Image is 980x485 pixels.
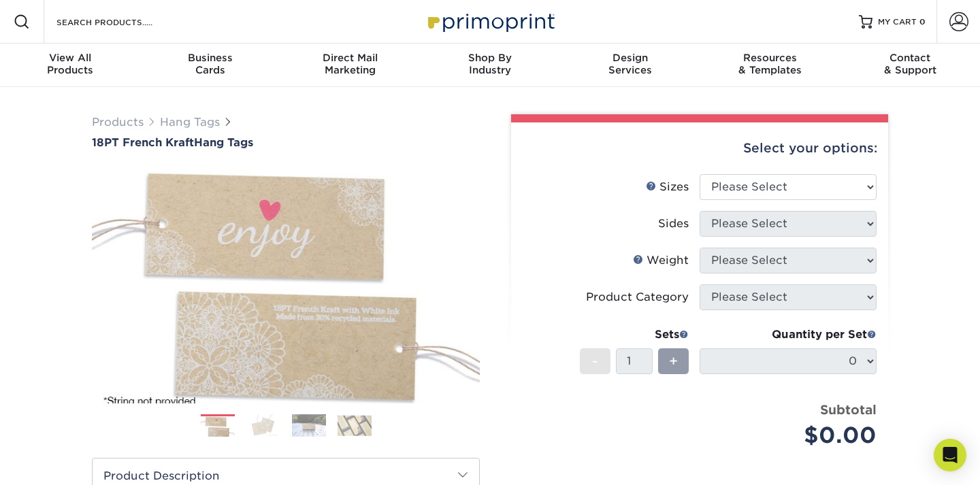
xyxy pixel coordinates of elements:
div: Sets [580,327,689,343]
a: BusinessCards [140,44,280,87]
div: Weight [633,252,689,269]
div: & Support [840,52,980,76]
span: 18PT French Kraft [92,136,194,149]
a: DesignServices [560,44,700,87]
div: Services [560,52,700,76]
a: Resources& Templates [700,44,840,87]
a: Hang Tags [160,116,220,129]
div: Select your options: [522,122,877,174]
span: Shop By [420,52,560,64]
span: + [669,351,678,371]
span: 0 [919,17,926,27]
input: SEARCH PRODUCTS..... [55,14,188,30]
a: Shop ByIndustry [420,44,560,87]
strong: Subtotal [820,402,877,417]
img: Hang Tags 03 [292,414,326,437]
div: Industry [420,52,560,76]
h1: Hang Tags [92,136,480,149]
span: Contact [840,52,980,64]
span: - [592,351,598,371]
div: Quantity per Set [700,327,877,343]
img: 18PT French Kraft 01 [92,155,480,414]
a: Contact& Support [840,44,980,87]
div: Open Intercom Messenger [934,439,966,471]
a: Direct MailMarketing [280,44,420,87]
div: Cards [140,52,280,76]
span: Design [560,52,700,64]
span: Business [140,52,280,64]
a: 18PT French KraftHang Tags [92,136,480,149]
img: Hang Tags 01 [201,415,235,438]
span: MY CART [878,16,917,28]
img: Hang Tags 04 [338,415,372,436]
img: Primoprint [422,7,558,36]
img: Hang Tags 02 [246,414,280,437]
span: Resources [700,52,840,64]
span: Direct Mail [280,52,420,64]
div: Sides [658,216,689,232]
div: & Templates [700,52,840,76]
div: Sizes [646,179,689,195]
a: Products [92,116,144,129]
div: Product Category [586,289,689,305]
div: Marketing [280,52,420,76]
div: $0.00 [710,419,877,452]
